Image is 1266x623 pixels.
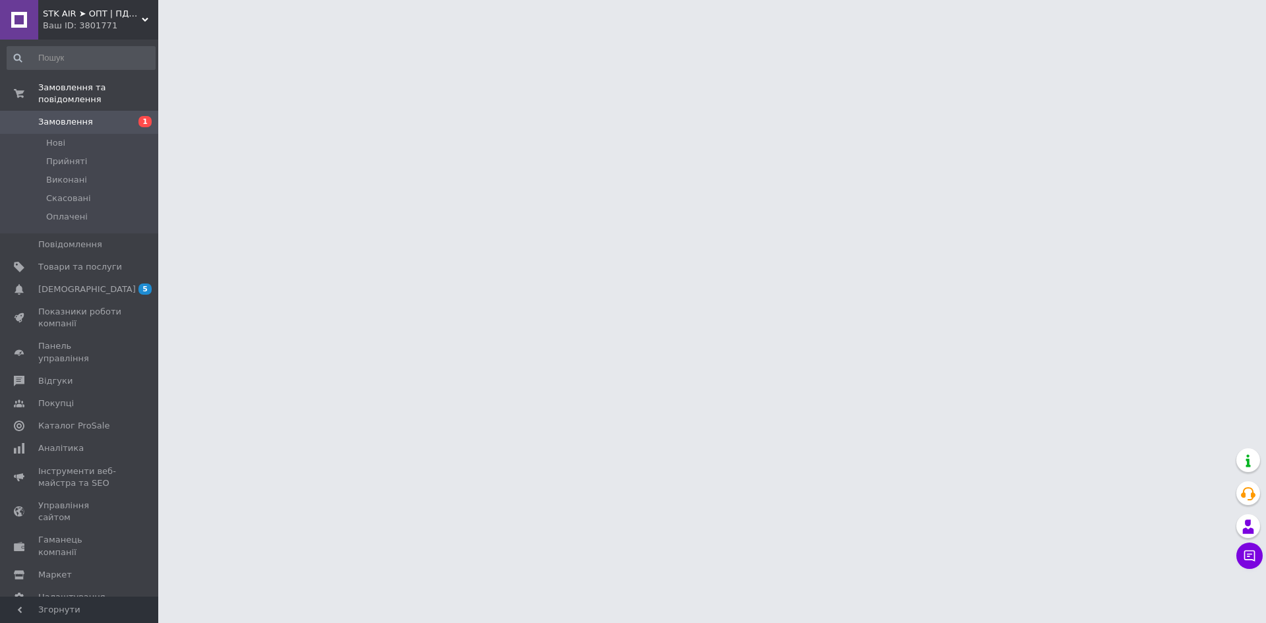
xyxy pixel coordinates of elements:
[38,375,73,387] span: Відгуки
[138,283,152,295] span: 5
[38,569,72,581] span: Маркет
[43,20,158,32] div: Ваш ID: 3801771
[1236,543,1263,569] button: Чат з покупцем
[46,156,87,167] span: Прийняті
[38,591,105,603] span: Налаштування
[46,211,88,223] span: Оплачені
[46,137,65,149] span: Нові
[138,116,152,127] span: 1
[38,261,122,273] span: Товари та послуги
[38,420,109,432] span: Каталог ProSale
[38,398,74,409] span: Покупці
[38,500,122,523] span: Управління сайтом
[43,8,142,20] span: STK AIR ➤ ОПТ | ПДВ | РОЗДРІБ | ВЕНТИЛЯЦІЯ ТА КОНДИЦІОНЕРИ
[38,116,93,128] span: Замовлення
[7,46,156,70] input: Пошук
[46,174,87,186] span: Виконані
[38,283,136,295] span: [DEMOGRAPHIC_DATA]
[38,340,122,364] span: Панель управління
[38,465,122,489] span: Інструменти веб-майстра та SEO
[38,82,158,105] span: Замовлення та повідомлення
[46,193,91,204] span: Скасовані
[38,534,122,558] span: Гаманець компанії
[38,442,84,454] span: Аналітика
[38,239,102,251] span: Повідомлення
[38,306,122,330] span: Показники роботи компанії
